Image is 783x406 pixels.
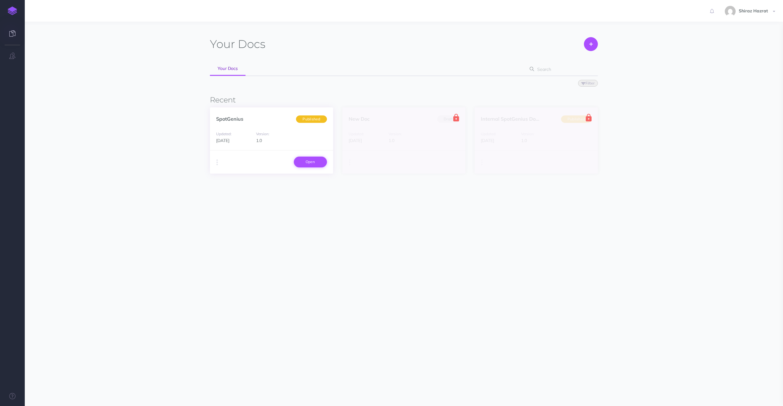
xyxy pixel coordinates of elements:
span: Shiraz Hazrat [736,8,771,14]
small: Updated: [216,132,232,136]
button: Filter [578,80,598,87]
img: f24abfa90493f84c710da7b1c7ca5087.jpg [725,6,736,17]
a: Your Docs [210,62,246,76]
a: SpotGenius [216,116,243,122]
span: Your [210,37,235,51]
i: More actions [216,158,218,167]
span: 1.0 [256,138,262,143]
a: Open [294,157,327,167]
input: Search [535,64,588,75]
h3: Recent [210,96,598,104]
span: Your Docs [218,66,238,71]
span: [DATE] [216,138,229,143]
small: Version: [256,132,269,136]
img: logo-mark.svg [8,6,17,15]
h1: Docs [210,37,265,51]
